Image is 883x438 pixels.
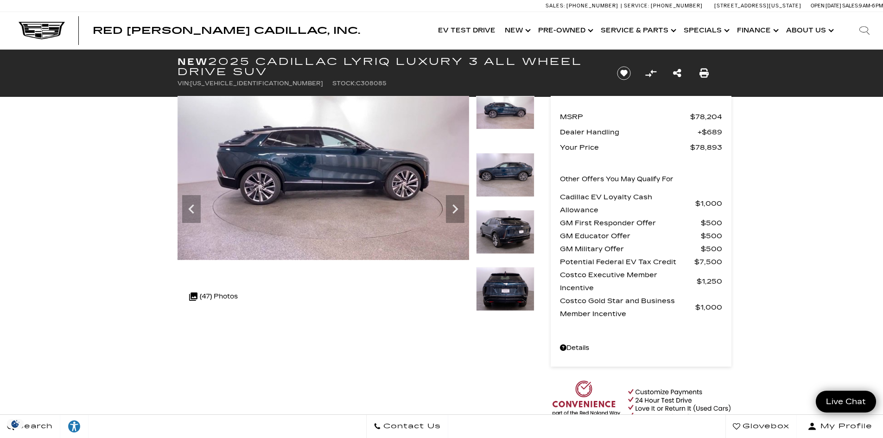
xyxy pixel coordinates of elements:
[673,67,681,80] a: Share this New 2025 Cadillac LYRIQ Luxury 3 All Wheel Drive SUV
[560,141,690,154] span: Your Price
[560,242,722,255] a: GM Military Offer $500
[500,12,534,49] a: New
[846,12,883,49] div: Search
[698,126,722,139] span: $689
[190,80,323,87] span: [US_VEHICLE_IDENTIFICATION_NUMBER]
[695,301,722,314] span: $1,000
[560,216,722,229] a: GM First Responder Offer $500
[701,216,722,229] span: $500
[821,396,870,407] span: Live Chat
[476,96,534,129] img: New 2025 Emerald Lake Metallic Cadillac Luxury 3 image 9
[701,242,722,255] span: $500
[560,190,695,216] span: Cadillac EV Loyalty Cash Allowance
[178,96,469,260] img: New 2025 Emerald Lake Metallic Cadillac Luxury 3 image 9
[859,3,883,9] span: 9 AM-6 PM
[560,173,673,186] p: Other Offers You May Qualify For
[178,56,208,67] strong: New
[621,3,705,8] a: Service: [PHONE_NUMBER]
[93,25,360,36] span: Red [PERSON_NAME] Cadillac, Inc.
[566,3,618,9] span: [PHONE_NUMBER]
[60,415,89,438] a: Explore your accessibility options
[817,420,872,433] span: My Profile
[797,415,883,438] button: Open user profile menu
[624,3,649,9] span: Service:
[184,286,242,308] div: (47) Photos
[560,342,722,355] a: Details
[356,80,387,87] span: C308085
[433,12,500,49] a: EV Test Drive
[811,3,841,9] span: Open [DATE]
[560,229,722,242] a: GM Educator Offer $500
[816,391,876,413] a: Live Chat
[560,126,722,139] a: Dealer Handling $689
[182,195,201,223] div: Previous
[332,80,356,87] span: Stock:
[560,294,695,320] span: Costco Gold Star and Business Member Incentive
[560,268,697,294] span: Costco Executive Member Incentive
[534,12,596,49] a: Pre-Owned
[178,57,602,77] h1: 2025 Cadillac LYRIQ Luxury 3 All Wheel Drive SUV
[14,420,53,433] span: Search
[714,3,801,9] a: [STREET_ADDRESS][US_STATE]
[476,267,534,311] img: New 2025 Emerald Lake Metallic Cadillac Luxury 3 image 12
[5,419,26,429] section: Click to Open Cookie Consent Modal
[178,80,190,87] span: VIN:
[781,12,837,49] a: About Us
[560,268,722,294] a: Costco Executive Member Incentive $1,250
[446,195,464,223] div: Next
[560,242,701,255] span: GM Military Offer
[690,110,722,123] span: $78,204
[694,255,722,268] span: $7,500
[697,275,722,288] span: $1,250
[5,419,26,429] img: Opt-Out Icon
[560,110,722,123] a: MSRP $78,204
[596,12,679,49] a: Service & Parts
[695,197,722,210] span: $1,000
[560,141,722,154] a: Your Price $78,893
[842,3,859,9] span: Sales:
[476,210,534,254] img: New 2025 Emerald Lake Metallic Cadillac Luxury 3 image 11
[560,216,701,229] span: GM First Responder Offer
[732,12,781,49] a: Finance
[546,3,621,8] a: Sales: [PHONE_NUMBER]
[701,229,722,242] span: $500
[476,153,534,197] img: New 2025 Emerald Lake Metallic Cadillac Luxury 3 image 10
[60,419,88,433] div: Explore your accessibility options
[679,12,732,49] a: Specials
[546,3,565,9] span: Sales:
[614,66,634,81] button: Save vehicle
[560,190,722,216] a: Cadillac EV Loyalty Cash Allowance $1,000
[93,26,360,35] a: Red [PERSON_NAME] Cadillac, Inc.
[725,415,797,438] a: Glovebox
[560,255,694,268] span: Potential Federal EV Tax Credit
[560,294,722,320] a: Costco Gold Star and Business Member Incentive $1,000
[644,66,658,80] button: Compare Vehicle
[690,141,722,154] span: $78,893
[381,420,441,433] span: Contact Us
[560,255,722,268] a: Potential Federal EV Tax Credit $7,500
[560,229,701,242] span: GM Educator Offer
[366,415,448,438] a: Contact Us
[560,110,690,123] span: MSRP
[19,22,65,39] img: Cadillac Dark Logo with Cadillac White Text
[651,3,703,9] span: [PHONE_NUMBER]
[699,67,709,80] a: Print this New 2025 Cadillac LYRIQ Luxury 3 All Wheel Drive SUV
[740,420,789,433] span: Glovebox
[560,126,698,139] span: Dealer Handling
